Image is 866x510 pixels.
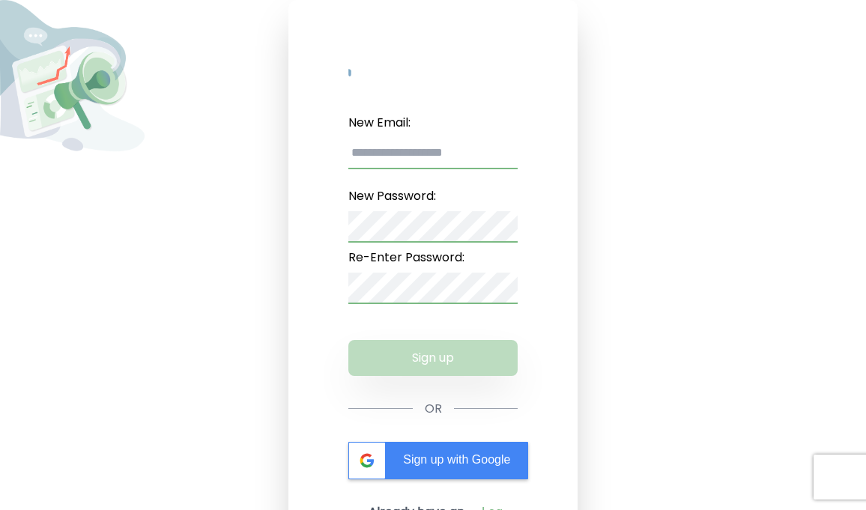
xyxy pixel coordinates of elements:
[348,60,517,84] img: My Influency
[348,243,517,273] label: Re-Enter Password:
[348,108,517,138] label: New Email:
[348,181,517,211] label: New Password:
[403,453,510,466] span: Sign up with Google
[348,340,517,376] button: Sign up
[425,400,442,418] span: OR
[348,442,528,479] div: Sign up with Google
